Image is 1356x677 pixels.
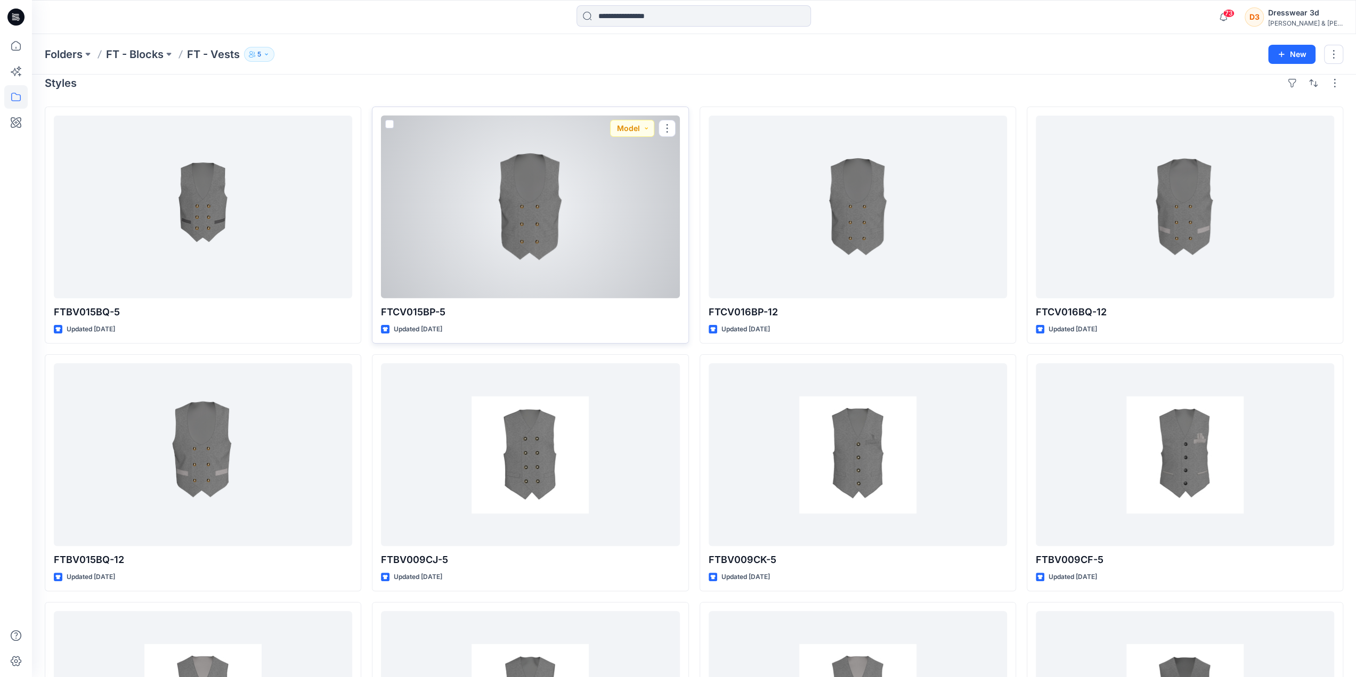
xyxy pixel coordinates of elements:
p: Updated [DATE] [721,572,770,583]
p: Updated [DATE] [394,324,442,335]
a: FTBV015BQ-12 [54,363,352,546]
div: [PERSON_NAME] & [PERSON_NAME] [1268,19,1343,27]
a: FTBV009CJ-5 [381,363,679,546]
p: FTBV009CK-5 [709,552,1007,567]
a: FTBV009CK-5 [709,363,1007,546]
p: FTBV009CJ-5 [381,552,679,567]
a: FTBV015BQ-5 [54,116,352,298]
p: Updated [DATE] [67,572,115,583]
p: FTBV015BQ-12 [54,552,352,567]
p: Updated [DATE] [1049,572,1097,583]
p: FTCV015BP-5 [381,305,679,320]
a: FTCV015BP-5 [381,116,679,298]
p: FTCV016BP-12 [709,305,1007,320]
p: Updated [DATE] [67,324,115,335]
p: FTBV015BQ-5 [54,305,352,320]
p: Updated [DATE] [721,324,770,335]
h4: Styles [45,77,77,89]
a: FTCV016BQ-12 [1036,116,1334,298]
div: D3 [1245,7,1264,27]
a: FTCV016BP-12 [709,116,1007,298]
p: 5 [257,48,261,60]
p: FTCV016BQ-12 [1036,305,1334,320]
p: FTBV009CF-5 [1036,552,1334,567]
div: Dresswear 3d [1268,6,1343,19]
button: New [1268,45,1316,64]
p: Updated [DATE] [394,572,442,583]
a: FT - Blocks [106,47,164,62]
a: Folders [45,47,83,62]
p: FT - Vests [187,47,240,62]
a: FTBV009CF-5 [1036,363,1334,546]
p: Updated [DATE] [1049,324,1097,335]
button: 5 [244,47,274,62]
span: 73 [1223,9,1235,18]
